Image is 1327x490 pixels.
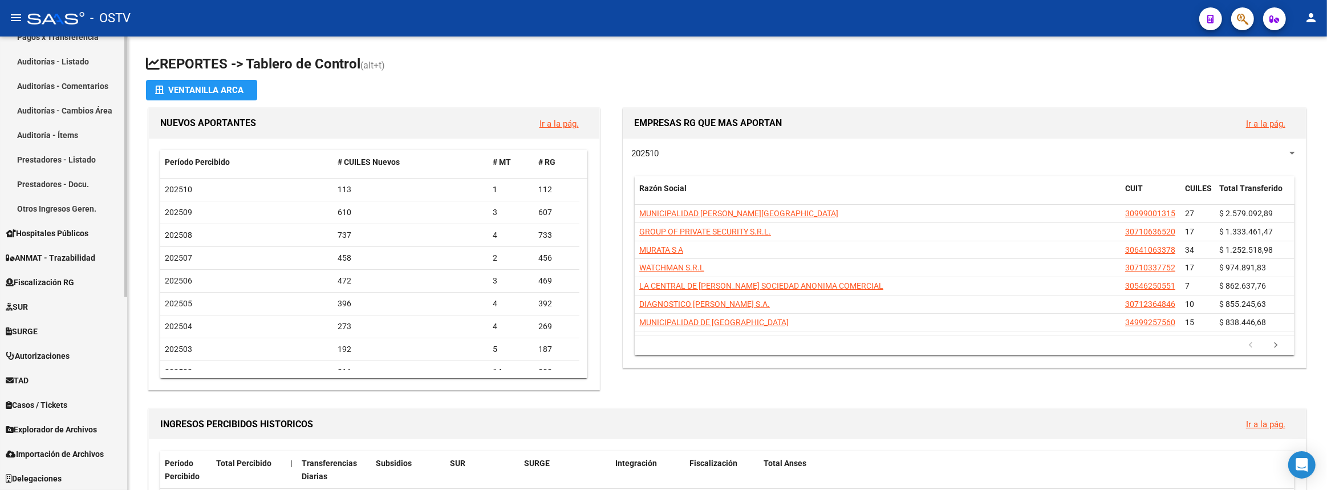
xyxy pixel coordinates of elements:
[338,252,484,265] div: 458
[1185,299,1194,309] span: 10
[524,459,550,468] span: SURGE
[1125,227,1175,236] span: 30710636520
[1121,176,1180,214] datatable-header-cell: CUIT
[338,206,484,219] div: 610
[1219,209,1273,218] span: $ 2.579.092,89
[9,11,23,25] mat-icon: menu
[615,459,657,468] span: Integración
[297,451,371,489] datatable-header-cell: Transferencias Diarias
[6,252,95,264] span: ANMAT - Trazabilidad
[493,297,529,310] div: 4
[165,208,192,217] span: 202509
[639,281,883,290] span: LA CENTRAL DE [PERSON_NAME] SOCIEDAD ANONIMA COMERCIAL
[338,320,484,333] div: 273
[1185,245,1194,254] span: 34
[165,253,192,262] span: 202507
[1219,318,1266,327] span: $ 838.446,68
[534,150,579,175] datatable-header-cell: # RG
[6,350,70,362] span: Autorizaciones
[6,374,29,387] span: TAD
[538,320,575,333] div: 269
[155,80,248,100] div: Ventanilla ARCA
[493,320,529,333] div: 4
[160,451,212,489] datatable-header-cell: Período Percibido
[216,459,271,468] span: Total Percibido
[1185,281,1190,290] span: 7
[1125,318,1175,327] span: 34999257560
[520,451,611,489] datatable-header-cell: SURGE
[488,150,534,175] datatable-header-cell: # MT
[639,299,770,309] span: DIAGNOSTICO [PERSON_NAME] S.A.
[1125,209,1175,218] span: 30999001315
[1219,281,1266,290] span: $ 862.637,76
[635,118,782,128] span: EMPRESAS RG QUE MAS APORTAN
[1219,227,1273,236] span: $ 1.333.461,47
[639,209,838,218] span: MUNICIPALIDAD [PERSON_NAME][GEOGRAPHIC_DATA]
[6,448,104,460] span: Importación de Archivos
[1237,113,1294,134] button: Ir a la pág.
[759,451,1286,489] datatable-header-cell: Total Anses
[538,343,575,356] div: 187
[165,185,192,194] span: 202510
[445,451,520,489] datatable-header-cell: SUR
[338,297,484,310] div: 396
[1125,299,1175,309] span: 30712364846
[1185,184,1212,193] span: CUILES
[538,252,575,265] div: 456
[1185,227,1194,236] span: 17
[1125,245,1175,254] span: 30641063378
[538,297,575,310] div: 392
[286,451,297,489] datatable-header-cell: |
[165,157,230,167] span: Período Percibido
[685,451,759,489] datatable-header-cell: Fiscalización
[6,227,88,240] span: Hospitales Públicos
[146,80,257,100] button: Ventanilla ARCA
[764,459,806,468] span: Total Anses
[165,345,192,354] span: 202503
[1180,176,1215,214] datatable-header-cell: CUILES
[160,419,313,430] span: INGRESOS PERCIBIDOS HISTORICOS
[1185,209,1194,218] span: 27
[360,60,385,71] span: (alt+t)
[1304,11,1318,25] mat-icon: person
[1185,263,1194,272] span: 17
[611,451,685,489] datatable-header-cell: Integración
[530,113,588,134] button: Ir a la pág.
[538,274,575,287] div: 469
[371,451,445,489] datatable-header-cell: Subsidios
[160,150,333,175] datatable-header-cell: Período Percibido
[493,274,529,287] div: 3
[1125,281,1175,290] span: 30546250551
[493,157,511,167] span: # MT
[165,276,192,285] span: 202506
[1246,119,1285,129] a: Ir a la pág.
[635,176,1121,214] datatable-header-cell: Razón Social
[165,230,192,240] span: 202508
[165,299,192,308] span: 202505
[1219,299,1266,309] span: $ 855.245,63
[639,227,771,236] span: GROUP OF PRIVATE SECURITY S.R.L.
[632,148,659,159] span: 202510
[493,183,529,196] div: 1
[338,366,484,379] div: 216
[165,459,200,481] span: Período Percibido
[160,118,256,128] span: NUEVOS APORTANTES
[493,229,529,242] div: 4
[6,301,28,313] span: SUR
[493,366,529,379] div: 14
[212,451,286,489] datatable-header-cell: Total Percibido
[1246,419,1285,430] a: Ir a la pág.
[493,252,529,265] div: 2
[1185,318,1194,327] span: 15
[338,183,484,196] div: 113
[333,150,489,175] datatable-header-cell: # CUILES Nuevos
[302,459,357,481] span: Transferencias Diarias
[6,423,97,436] span: Explorador de Archivos
[1288,451,1316,479] div: Open Intercom Messenger
[1215,176,1294,214] datatable-header-cell: Total Transferido
[338,274,484,287] div: 472
[338,157,400,167] span: # CUILES Nuevos
[6,276,74,289] span: Fiscalización RG
[1237,414,1294,435] button: Ir a la pág.
[1219,184,1283,193] span: Total Transferido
